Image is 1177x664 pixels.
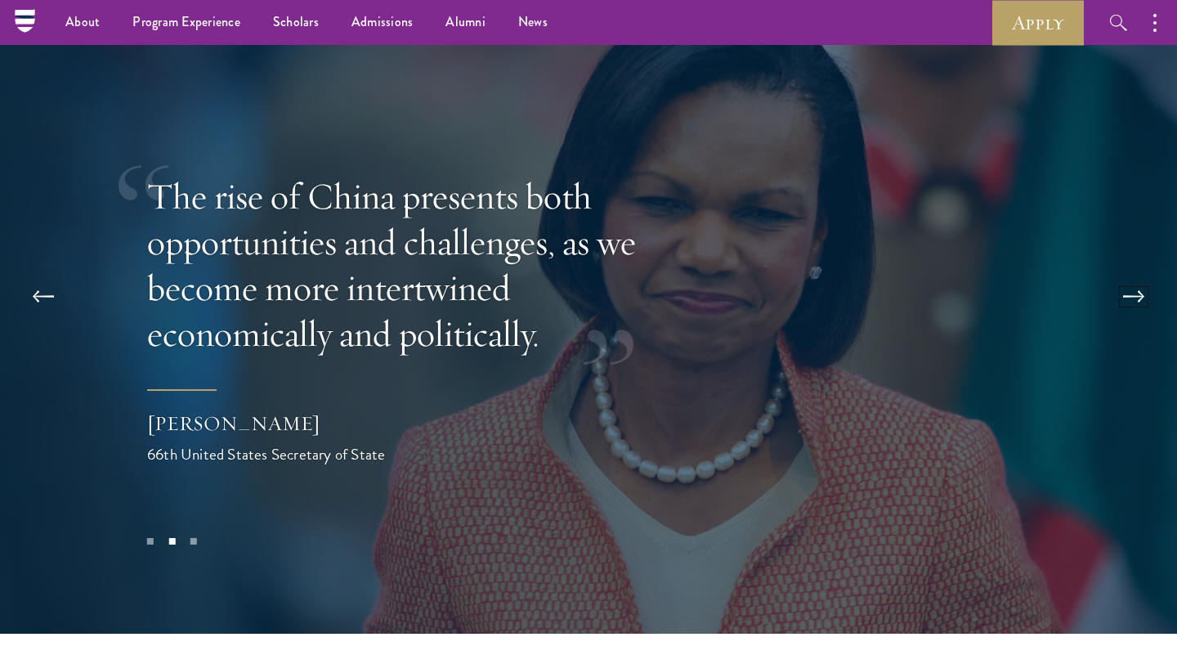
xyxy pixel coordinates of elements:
button: 2 of 3 [161,531,182,552]
div: 66th United States Secretary of State [147,442,474,466]
button: 1 of 3 [140,531,161,552]
p: The rise of China presents both opportunities and challenges, as we become more intertwined econo... [147,173,678,357]
button: 3 of 3 [183,531,204,552]
div: [PERSON_NAME] [147,410,474,437]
